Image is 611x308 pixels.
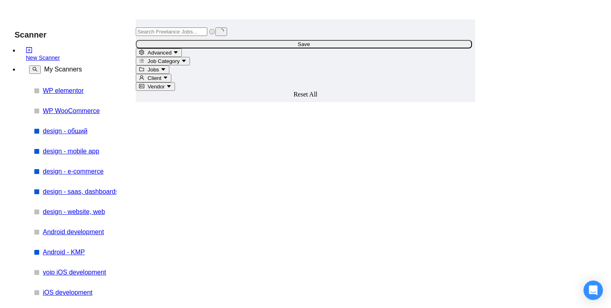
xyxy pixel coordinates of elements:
[136,40,472,48] button: Save
[136,57,190,65] button: barsJob Categorycaret-down
[43,208,120,216] a: design - website, web
[43,269,120,276] a: voip iOS development
[8,30,53,45] span: Scanner
[173,50,178,55] span: caret-down
[43,249,120,256] a: Android - KMP
[32,67,38,72] span: search
[136,82,175,91] button: idcardVendorcaret-down
[139,75,144,80] span: user
[160,67,166,72] span: caret-down
[26,47,116,61] a: New Scanner
[26,54,60,61] span: New Scanner
[136,65,169,74] button: folderJobscaret-down
[139,67,144,72] span: folder
[147,67,159,73] span: Jobs
[298,41,310,47] span: Save
[43,107,120,115] a: WP WooCommerce
[43,228,120,236] a: Android development
[29,65,41,74] button: search
[139,84,144,89] span: idcard
[163,75,168,80] span: caret-down
[43,168,120,175] a: design - e-commerce
[136,74,171,82] button: userClientcaret-down
[136,48,182,57] button: settingAdvancedcaret-down
[147,84,164,90] span: Vendor
[584,281,603,300] div: Open Intercom Messenger
[43,289,120,296] a: iOS development
[139,58,144,63] span: bars
[43,188,120,195] a: design - saas, dashboards
[147,50,171,56] span: Advanced
[19,47,116,61] li: New Scanner
[166,84,171,89] span: caret-down
[293,91,317,98] a: Reset All
[43,128,120,135] a: design - общий
[136,27,207,36] input: Search Freelance Jobs...
[26,47,32,53] span: plus-square
[209,29,215,34] span: info-circle
[217,28,225,36] span: loading
[139,50,144,55] span: setting
[147,75,161,81] span: Client
[147,58,179,64] span: Job Category
[44,66,82,73] span: My Scanners
[43,87,120,94] a: WP elementor
[43,148,120,155] a: design - mobile app
[181,58,186,63] span: caret-down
